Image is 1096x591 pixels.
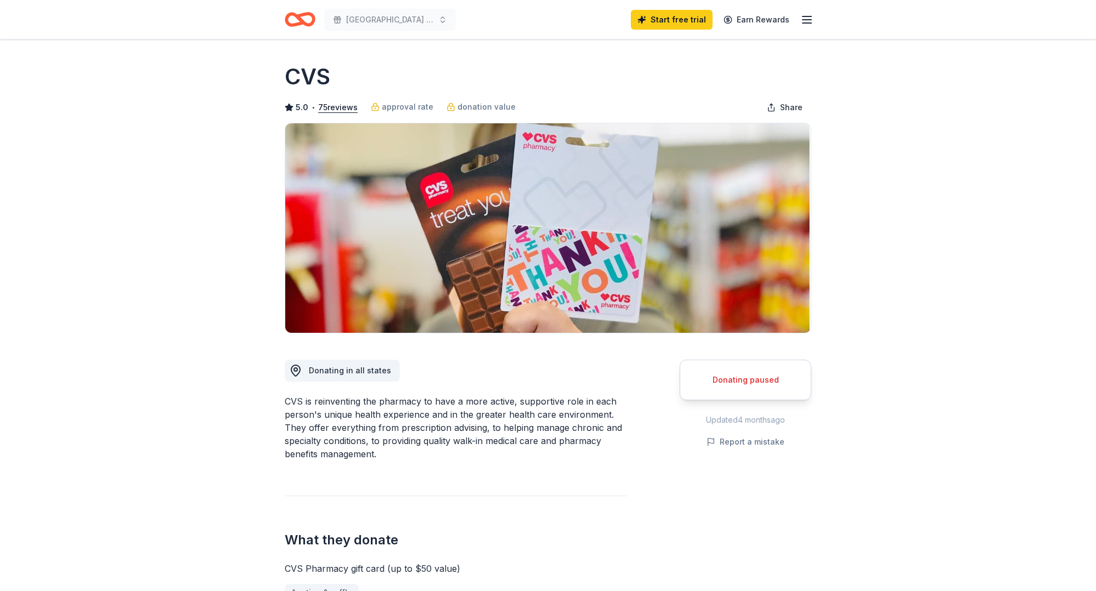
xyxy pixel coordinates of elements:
img: Image for CVS [285,123,811,333]
span: 5.0 [296,101,308,114]
span: • [312,103,315,112]
button: 75reviews [318,101,358,114]
span: Share [780,101,803,114]
button: Share [758,96,811,118]
span: Donating in all states [309,366,391,375]
span: approval rate [382,100,433,113]
span: [GEOGRAPHIC_DATA] Sock Hop Fundraising Gala [346,13,434,26]
a: Home [285,7,315,32]
span: donation value [457,100,516,113]
h2: What they donate [285,531,627,549]
button: [GEOGRAPHIC_DATA] Sock Hop Fundraising Gala [324,9,456,31]
div: Donating paused [693,373,798,387]
a: Earn Rewards [717,10,796,30]
div: CVS is reinventing the pharmacy to have a more active, supportive role in each person's unique he... [285,395,627,461]
div: Updated 4 months ago [680,413,811,427]
a: Start free trial [631,10,713,30]
button: Report a mistake [707,435,784,448]
div: CVS Pharmacy gift card (up to $50 value) [285,562,627,575]
h1: CVS [285,61,330,92]
a: donation value [447,100,516,113]
a: approval rate [371,100,433,113]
